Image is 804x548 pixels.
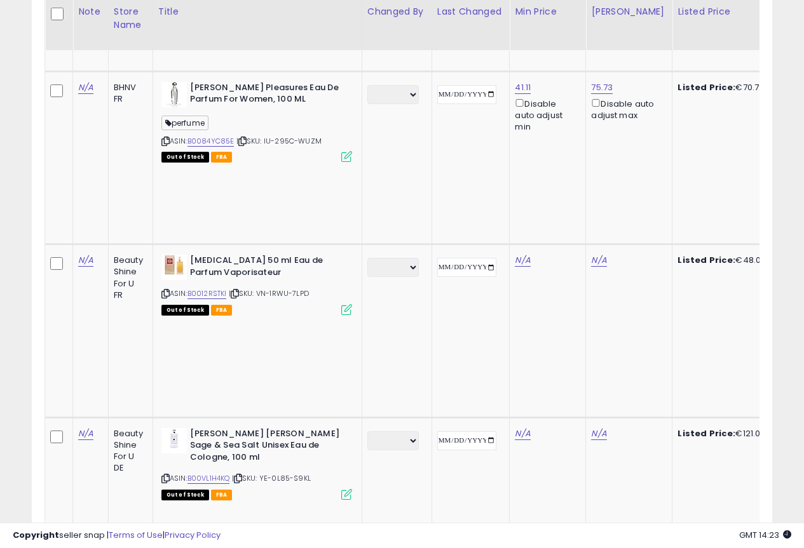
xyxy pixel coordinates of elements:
div: Beauty Shine For U DE [114,428,143,474]
div: Title [158,5,357,18]
b: [PERSON_NAME] Pleasures Eau De Parfum For Women, 100 ML [190,82,344,109]
b: Listed Price: [678,427,735,439]
a: 75.73 [591,81,613,94]
span: FBA [211,152,233,163]
b: [MEDICAL_DATA] 50 ml Eau de Parfum Vaporisateur [190,255,344,281]
span: All listings that are currently out of stock and unavailable for purchase on Amazon [161,490,209,500]
div: Disable auto adjust max [591,97,662,121]
div: Disable auto adjust min [515,97,576,133]
a: N/A [515,254,530,267]
a: Privacy Policy [165,529,221,541]
div: ASIN: [161,255,352,314]
strong: Copyright [13,529,59,541]
div: Changed by [367,5,426,18]
span: FBA [211,305,233,316]
span: FBA [211,490,233,500]
div: €121.00 [678,428,783,439]
a: B00VL1H4KQ [187,473,230,484]
span: 2025-08-11 14:23 GMT [739,529,791,541]
span: All listings that are currently out of stock and unavailable for purchase on Amazon [161,305,209,316]
div: Store Name [114,5,147,32]
a: N/A [515,427,530,440]
img: 41L8eQoRUrS._SL40_.jpg [161,255,187,280]
div: Note [78,5,103,18]
a: N/A [591,427,606,440]
div: Beauty Shine For U FR [114,255,143,301]
a: 41.11 [515,81,531,94]
img: 31HWQMb7C9L._SL40_.jpg [161,428,187,453]
div: Last Changed [437,5,505,18]
a: N/A [591,254,606,267]
span: All listings that are currently out of stock and unavailable for purchase on Amazon [161,152,209,163]
a: N/A [78,81,93,94]
a: Terms of Use [109,529,163,541]
div: [PERSON_NAME] [591,5,667,18]
a: B0084YC85E [187,136,235,147]
b: [PERSON_NAME] [PERSON_NAME] Sage & Sea Salt Unisex Eau de Cologne, 100 ml [190,428,344,467]
a: N/A [78,254,93,267]
span: | SKU: IU-295C-WUZM [236,136,322,146]
div: ASIN: [161,428,352,498]
div: Min Price [515,5,580,18]
a: B0012RSTKI [187,288,227,299]
span: | SKU: YE-0L85-S9KL [232,473,311,483]
div: BHNV FR [114,82,143,105]
div: ASIN: [161,82,352,161]
div: €70.72 [678,82,783,93]
div: seller snap | | [13,530,221,542]
img: 31nu78TTOJL._SL40_.jpg [161,82,187,107]
div: €48.00 [678,255,783,266]
b: Listed Price: [678,254,735,266]
div: Listed Price [678,5,787,18]
span: | SKU: VN-1RWU-7LPD [229,288,309,298]
a: N/A [78,427,93,440]
b: Listed Price: [678,81,735,93]
span: perfume [161,116,208,130]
